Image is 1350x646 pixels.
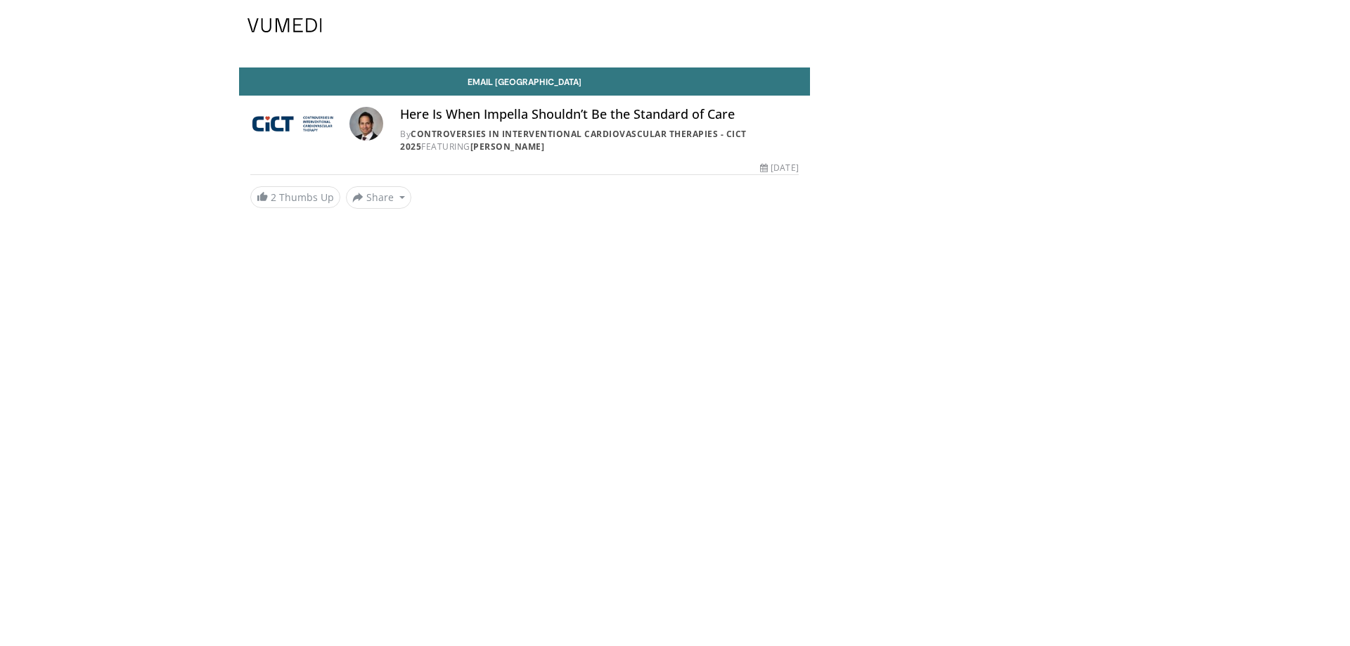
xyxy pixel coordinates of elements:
span: 2 [271,190,276,204]
div: [DATE] [760,162,798,174]
a: Controversies in Interventional Cardiovascular Therapies - CICT 2025 [400,128,747,153]
a: [PERSON_NAME] [470,141,545,153]
img: Controversies in Interventional Cardiovascular Therapies - CICT 2025 [250,107,344,141]
img: VuMedi Logo [247,18,322,32]
button: Share [346,186,411,209]
h4: Here Is When Impella Shouldn’t Be the Standard of Care [400,107,798,122]
a: Email [GEOGRAPHIC_DATA] [239,67,810,96]
img: Avatar [349,107,383,141]
a: 2 Thumbs Up [250,186,340,208]
div: By FEATURING [400,128,798,153]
